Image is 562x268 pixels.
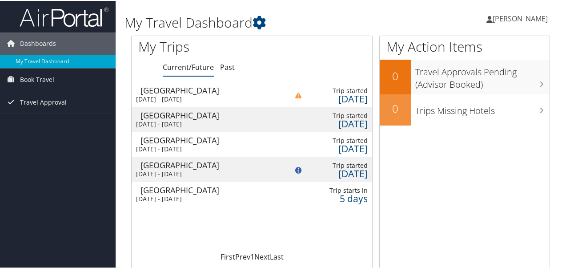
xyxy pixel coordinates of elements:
a: 0Travel Approvals Pending (Advisor Booked) [380,59,550,93]
a: Current/Future [163,61,214,71]
div: Trip started [310,136,368,144]
div: [DATE] [310,144,368,152]
div: Trip started [310,111,368,119]
div: 5 days [310,194,368,202]
div: [GEOGRAPHIC_DATA] [140,135,279,143]
img: alert-flat-solid-info.png [295,166,302,173]
a: [PERSON_NAME] [486,4,557,31]
div: [DATE] [310,119,368,127]
div: [DATE] - [DATE] [136,194,274,202]
span: Book Travel [20,68,54,90]
a: Past [220,61,235,71]
div: [GEOGRAPHIC_DATA] [140,185,279,193]
h1: My Trips [138,37,265,55]
img: airportal-logo.png [20,6,108,27]
a: Last [270,251,284,261]
div: Trip starts in [310,186,368,194]
div: [DATE] - [DATE] [136,144,274,152]
div: Trip started [310,161,368,169]
div: Trip started [310,86,368,94]
div: [GEOGRAPHIC_DATA] [140,160,279,168]
span: [PERSON_NAME] [493,13,548,23]
h3: Travel Approvals Pending (Advisor Booked) [415,61,550,90]
div: [GEOGRAPHIC_DATA] [140,110,279,118]
span: Travel Approval [20,90,67,113]
div: [DATE] [310,169,368,177]
div: [DATE] [310,94,368,102]
div: [GEOGRAPHIC_DATA] [140,85,279,93]
a: 0Trips Missing Hotels [380,93,550,125]
h3: Trips Missing Hotels [415,99,550,116]
a: First [221,251,235,261]
h1: My Action Items [380,37,550,55]
div: [DATE] - [DATE] [136,169,274,177]
h2: 0 [380,100,411,115]
a: Next [254,251,270,261]
div: [DATE] - [DATE] [136,119,274,127]
h2: 0 [380,68,411,83]
span: Dashboards [20,32,56,54]
div: [DATE] - [DATE] [136,94,274,102]
a: Prev [235,251,250,261]
h1: My Travel Dashboard [124,12,413,31]
img: alert-flat-solid-caution.png [295,91,302,98]
a: 1 [250,251,254,261]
